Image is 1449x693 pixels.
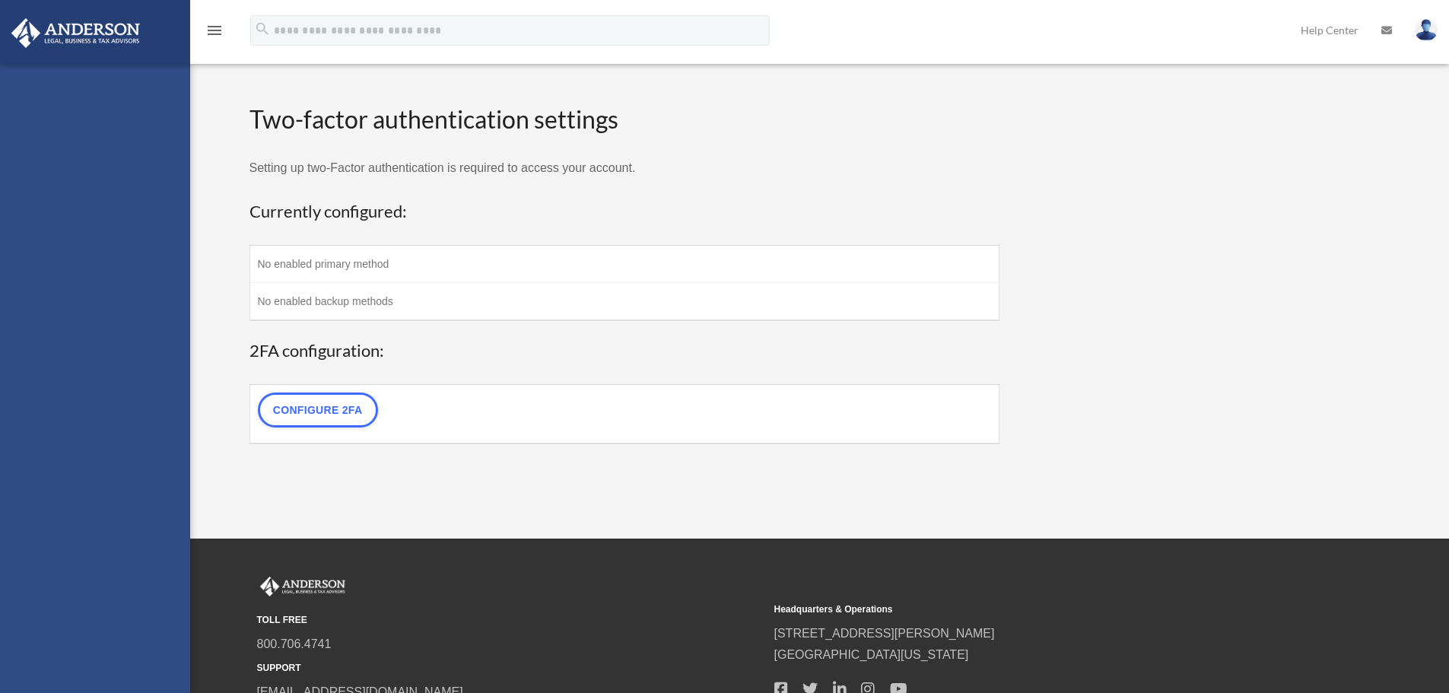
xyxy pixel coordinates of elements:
[257,660,764,676] small: SUPPORT
[257,612,764,628] small: TOLL FREE
[257,637,332,650] a: 800.706.4741
[774,648,969,661] a: [GEOGRAPHIC_DATA][US_STATE]
[249,103,1000,137] h2: Two-factor authentication settings
[257,577,348,596] img: Anderson Advisors Platinum Portal
[7,18,145,48] img: Anderson Advisors Platinum Portal
[258,393,378,428] a: Configure 2FA
[249,157,1000,179] p: Setting up two-Factor authentication is required to access your account.
[205,21,224,40] i: menu
[249,339,1000,363] h3: 2FA configuration:
[254,21,271,37] i: search
[1415,19,1438,41] img: User Pic
[205,27,224,40] a: menu
[249,246,999,283] td: No enabled primary method
[774,627,995,640] a: [STREET_ADDRESS][PERSON_NAME]
[249,283,999,321] td: No enabled backup methods
[774,602,1281,618] small: Headquarters & Operations
[249,200,1000,224] h3: Currently configured:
